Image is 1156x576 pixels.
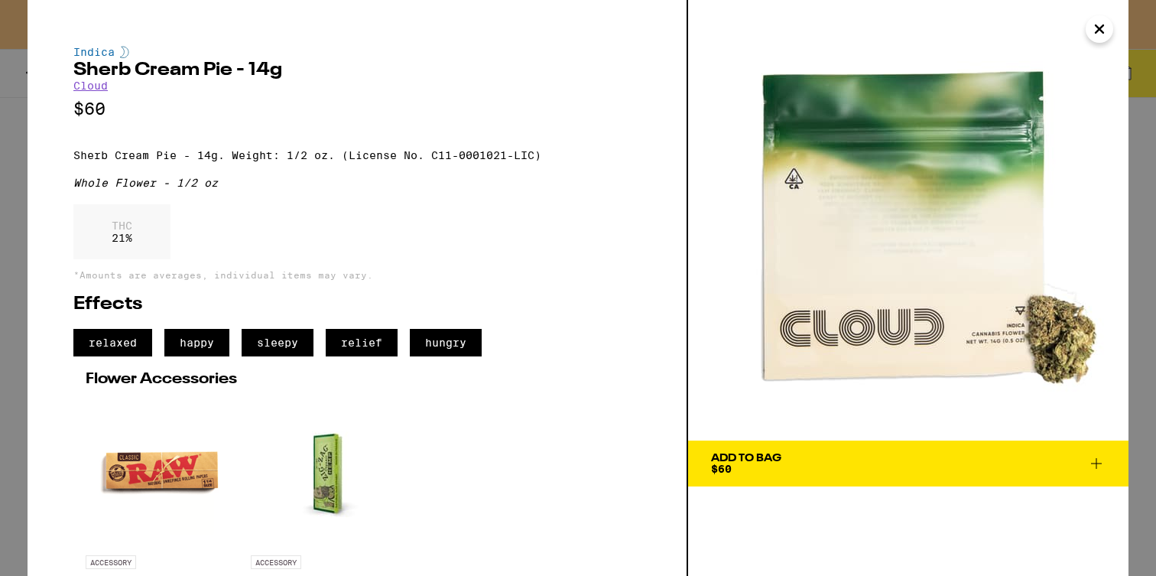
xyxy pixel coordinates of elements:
span: sleepy [242,329,313,356]
h2: Sherb Cream Pie - 14g [73,61,641,80]
div: Add To Bag [711,453,781,464]
a: Cloud [73,80,108,92]
span: $60 [711,463,732,475]
span: relaxed [73,329,152,356]
span: happy [164,329,229,356]
h2: Flower Accessories [86,372,628,387]
img: Zig-Zag - 1 1/4" Organic Hemp Papers [251,395,404,548]
img: indicaColor.svg [120,46,129,58]
div: Whole Flower - 1/2 oz [73,177,641,189]
p: ACCESSORY [251,555,301,569]
span: hungry [410,329,482,356]
span: relief [326,329,398,356]
span: Hi. Need any help? [9,11,110,23]
img: RAW - 1 1/4" Classic Rolling Papers [86,395,239,548]
div: 21 % [73,204,170,259]
p: THC [112,220,132,232]
p: ACCESSORY [86,555,136,569]
button: Close [1086,15,1113,43]
p: Sherb Cream Pie - 14g. Weight: 1/2 oz. (License No. C11-0001021-LIC) [73,149,641,161]
h2: Effects [73,295,641,314]
div: Indica [73,46,641,58]
p: $60 [73,99,641,119]
p: *Amounts are averages, individual items may vary. [73,270,641,280]
button: Add To Bag$60 [688,441,1128,487]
